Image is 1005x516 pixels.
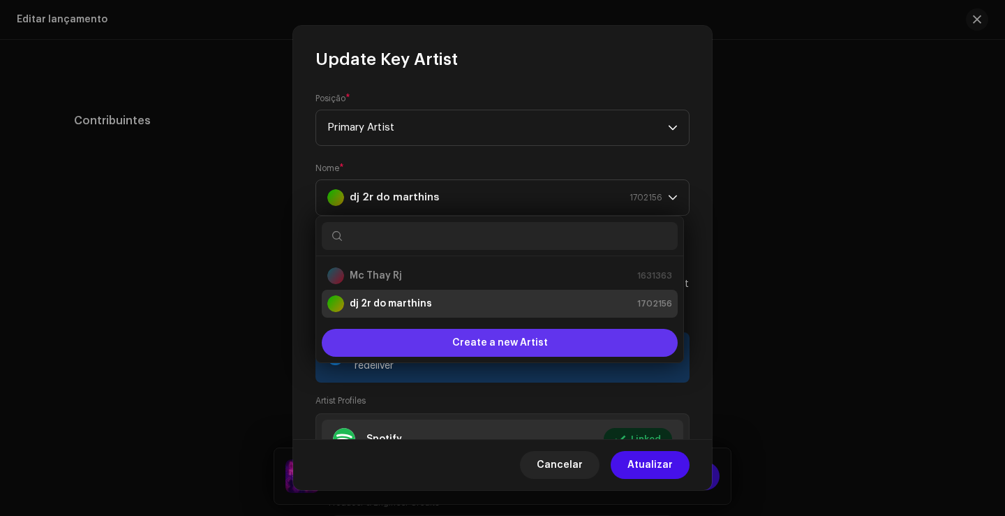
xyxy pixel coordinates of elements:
span: 1702156 [630,180,662,215]
small: Artist Profiles [315,394,366,408]
li: dj 2r do marthins [322,290,678,318]
button: Cancelar [520,451,600,479]
label: Nome [315,163,344,174]
span: 1702156 [637,297,672,311]
div: dropdown trigger [668,110,678,145]
label: Posição [315,93,350,104]
button: Linked [604,428,672,450]
span: Linked [631,425,661,453]
span: Cancelar [537,451,583,479]
li: Mc Thay Rj [322,262,678,290]
span: dj 2r do marthins [327,180,668,215]
ul: Option List [316,256,683,323]
span: Primary Artist [327,110,668,145]
span: Update Key Artist [315,48,458,71]
strong: dj 2r do marthins [350,297,432,311]
span: Create a new Artist [452,329,548,357]
div: dropdown trigger [668,180,678,215]
strong: dj 2r do marthins [350,180,439,215]
button: Atualizar [611,451,690,479]
span: Atualizar [627,451,673,479]
div: Spotify [366,434,402,445]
